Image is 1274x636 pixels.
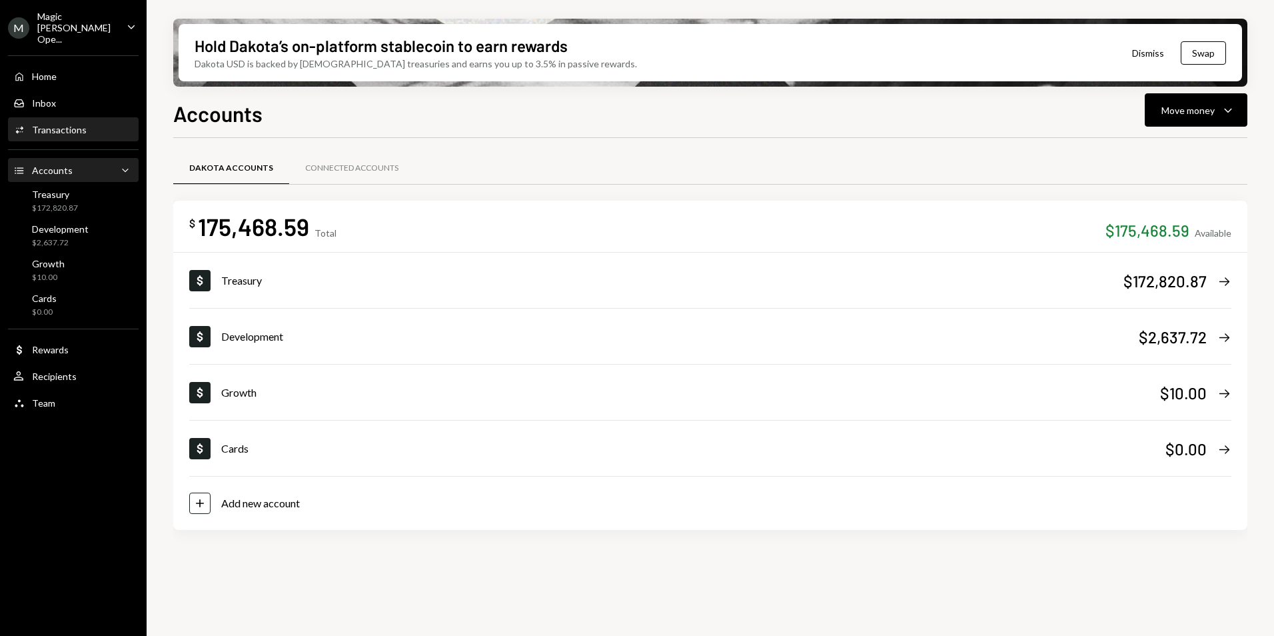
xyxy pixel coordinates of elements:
a: Treasury$172,820.87 [8,185,139,217]
a: Development$2,637.72 [189,309,1231,364]
div: Dakota Accounts [189,163,273,174]
a: Inbox [8,91,139,115]
div: Team [32,397,55,409]
div: Development [32,223,89,235]
a: Recipients [8,364,139,388]
div: Treasury [32,189,78,200]
h1: Accounts [173,100,263,127]
div: Available [1195,227,1231,239]
div: Recipients [32,371,77,382]
div: 175,468.59 [198,211,309,241]
div: Growth [221,385,1160,401]
div: $0.00 [32,307,57,318]
div: $2,637.72 [1139,326,1207,348]
button: Dismiss [1115,37,1181,69]
a: Accounts [8,158,139,182]
div: Cards [221,441,1165,457]
div: Rewards [32,344,69,355]
div: Growth [32,258,65,269]
div: $10.00 [32,272,65,283]
div: $172,820.87 [32,203,78,214]
div: Magic [PERSON_NAME] Ope... [37,11,116,45]
a: Connected Accounts [289,151,414,185]
div: $ [189,217,195,230]
button: Move money [1145,93,1247,127]
a: Cards$0.00 [189,421,1231,476]
div: Dakota USD is backed by [DEMOGRAPHIC_DATA] treasuries and earns you up to 3.5% in passive rewards. [195,57,637,71]
a: Team [8,391,139,415]
a: Transactions [8,117,139,141]
div: Inbox [32,97,56,109]
div: $172,820.87 [1123,270,1207,292]
div: Accounts [32,165,73,176]
div: Cards [32,293,57,304]
div: $10.00 [1160,382,1207,404]
div: Total [315,227,336,239]
div: Transactions [32,124,87,135]
div: Move money [1161,103,1215,117]
a: Home [8,64,139,88]
div: M [8,17,29,39]
div: Hold Dakota’s on-platform stablecoin to earn rewards [195,35,568,57]
div: Home [32,71,57,82]
div: Add new account [221,495,300,511]
div: $175,468.59 [1105,219,1189,241]
a: Rewards [8,337,139,361]
button: Swap [1181,41,1226,65]
div: $2,637.72 [32,237,89,249]
a: Development$2,637.72 [8,219,139,251]
a: Cards$0.00 [8,289,139,321]
a: Growth$10.00 [189,365,1231,420]
a: Treasury$172,820.87 [189,253,1231,308]
a: Growth$10.00 [8,254,139,286]
div: Connected Accounts [305,163,398,174]
div: Development [221,329,1139,345]
div: Treasury [221,273,1123,289]
div: $0.00 [1165,438,1207,460]
a: Dakota Accounts [173,151,289,185]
